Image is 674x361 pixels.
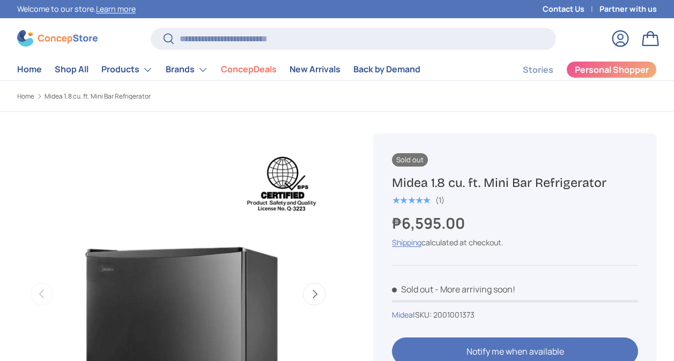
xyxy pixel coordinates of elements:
[17,59,420,80] nav: Primary
[435,283,515,295] p: - More arriving soon!
[17,59,42,80] a: Home
[392,195,430,205] div: 5.0 out of 5.0 stars
[523,59,553,80] a: Stories
[290,59,340,80] a: New Arrivals
[17,93,34,100] a: Home
[55,59,88,80] a: Shop All
[413,310,475,320] span: |
[392,193,445,205] a: 5.0 out of 5.0 stars (1)
[392,153,428,167] span: Sold out
[415,310,432,320] span: SKU:
[17,3,136,15] p: Welcome to our store.
[433,310,475,320] span: 2001001373
[45,93,151,100] a: Midea 1.8 cu. ft. Mini Bar Refrigerator
[599,3,657,15] a: Partner with us
[392,237,421,247] a: Shipping
[392,195,430,206] span: ★★★★★
[435,196,445,204] div: (1)
[17,92,356,101] nav: Breadcrumbs
[392,310,413,320] a: Midea
[353,59,420,80] a: Back by Demand
[392,175,638,191] h1: Midea 1.8 cu. ft. Mini Bar Refrigerator
[543,3,599,15] a: Contact Us
[497,59,657,80] nav: Secondary
[575,65,649,74] span: Personal Shopper
[159,59,214,80] summary: Brands
[566,61,657,78] a: Personal Shopper
[96,4,136,14] a: Learn more
[95,59,159,80] summary: Products
[166,59,208,80] a: Brands
[221,59,277,80] a: ConcepDeals
[392,237,638,248] div: calculated at checkout.
[392,213,468,233] strong: ₱6,595.00
[101,59,153,80] a: Products
[17,30,98,47] img: ConcepStore
[392,283,433,295] span: Sold out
